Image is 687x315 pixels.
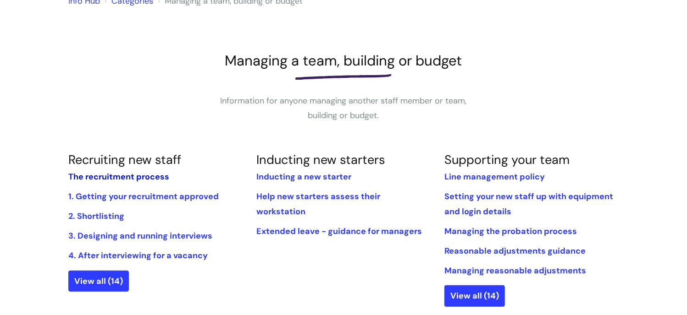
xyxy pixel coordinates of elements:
[256,152,385,168] a: Inducting new starters
[444,226,577,237] a: Managing the probation process
[444,285,505,306] a: View all (14)
[68,171,169,182] a: The recruitment process
[206,93,481,123] p: Information for anyone managing another staff member or team, building or budget.
[256,226,422,237] a: Extended leave - guidance for managers
[68,250,208,261] a: 4. After interviewing for a vacancy
[68,211,124,222] a: 2. Shortlisting
[68,52,619,69] h1: Managing a team, building or budget
[444,171,545,182] a: Line management policy
[444,245,586,256] a: Reasonable adjustments guidance
[256,191,380,217] a: Help new starters assess their workstation
[444,152,570,168] a: Supporting your team
[444,191,613,217] a: Setting your new staff up with equipment and login details
[444,265,586,276] a: Managing reasonable adjustments
[68,152,181,168] a: Recruiting new staff
[68,271,129,292] a: View all (14)
[68,191,219,202] a: 1. Getting your recruitment approved
[256,171,351,182] a: Inducting a new starter
[68,230,212,241] a: 3. Designing and running interviews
